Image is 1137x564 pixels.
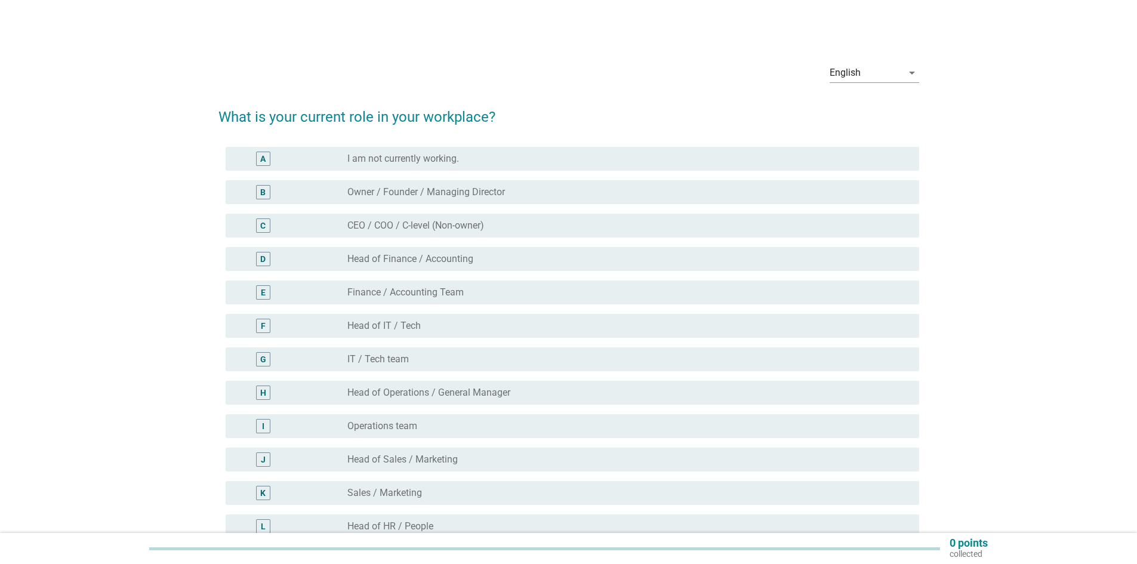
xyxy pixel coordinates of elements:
[261,320,266,332] div: F
[347,320,421,332] label: Head of IT / Tech
[347,153,459,165] label: I am not currently working.
[347,387,510,399] label: Head of Operations / General Manager
[347,286,464,298] label: Finance / Accounting Team
[260,487,266,500] div: K
[347,253,473,265] label: Head of Finance / Accounting
[347,353,409,365] label: IT / Tech team
[830,67,861,78] div: English
[347,420,417,432] label: Operations team
[347,220,484,232] label: CEO / COO / C-level (Non-owner)
[950,548,988,559] p: collected
[260,186,266,199] div: B
[260,153,266,165] div: A
[260,253,266,266] div: D
[260,387,266,399] div: H
[261,454,266,466] div: J
[261,286,266,299] div: E
[260,353,266,366] div: G
[261,520,266,533] div: L
[950,538,988,548] p: 0 points
[218,94,919,128] h2: What is your current role in your workplace?
[905,66,919,80] i: arrow_drop_down
[347,454,458,466] label: Head of Sales / Marketing
[347,487,422,499] label: Sales / Marketing
[347,520,433,532] label: Head of HR / People
[262,420,264,433] div: I
[260,220,266,232] div: C
[347,186,505,198] label: Owner / Founder / Managing Director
